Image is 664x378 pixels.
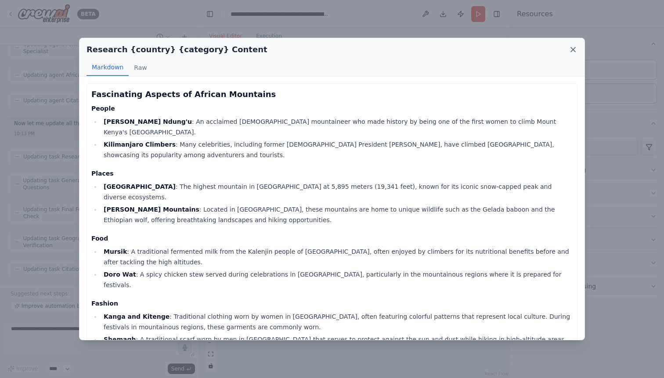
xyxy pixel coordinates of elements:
h4: Places [91,169,573,178]
h4: Food [91,234,573,243]
strong: Shemagh [104,336,136,343]
strong: Kanga and Kitenge [104,313,170,320]
strong: [PERSON_NAME] Ndung'u [104,118,192,125]
h4: People [91,104,573,113]
strong: [PERSON_NAME] Mountains [104,206,199,213]
li: : Traditional clothing worn by women in [GEOGRAPHIC_DATA], often featuring colorful patterns that... [101,311,573,332]
h2: Research {country} {category} Content [87,43,267,56]
h4: Fashion [91,299,573,308]
strong: Mursik [104,248,127,255]
li: : A traditional scarf worn by men in [GEOGRAPHIC_DATA] that serves to protect against the sun and... [101,334,573,345]
button: Raw [129,59,152,76]
strong: Doro Wat [104,271,136,278]
h3: Fascinating Aspects of African Mountains [91,88,573,101]
li: : Many celebrities, including former [DEMOGRAPHIC_DATA] President [PERSON_NAME], have climbed [GE... [101,139,573,160]
strong: Kilimanjaro Climbers [104,141,176,148]
li: : A traditional fermented milk from the Kalenjin people of [GEOGRAPHIC_DATA], often enjoyed by cl... [101,246,573,267]
button: Markdown [87,59,129,76]
li: : The highest mountain in [GEOGRAPHIC_DATA] at 5,895 meters (19,341 feet), known for its iconic s... [101,181,573,202]
li: : Located in [GEOGRAPHIC_DATA], these mountains are home to unique wildlife such as the Gelada ba... [101,204,573,225]
li: : An acclaimed [DEMOGRAPHIC_DATA] mountaineer who made history by being one of the first women to... [101,116,573,137]
li: : A spicy chicken stew served during celebrations in [GEOGRAPHIC_DATA], particularly in the mount... [101,269,573,290]
strong: [GEOGRAPHIC_DATA] [104,183,176,190]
